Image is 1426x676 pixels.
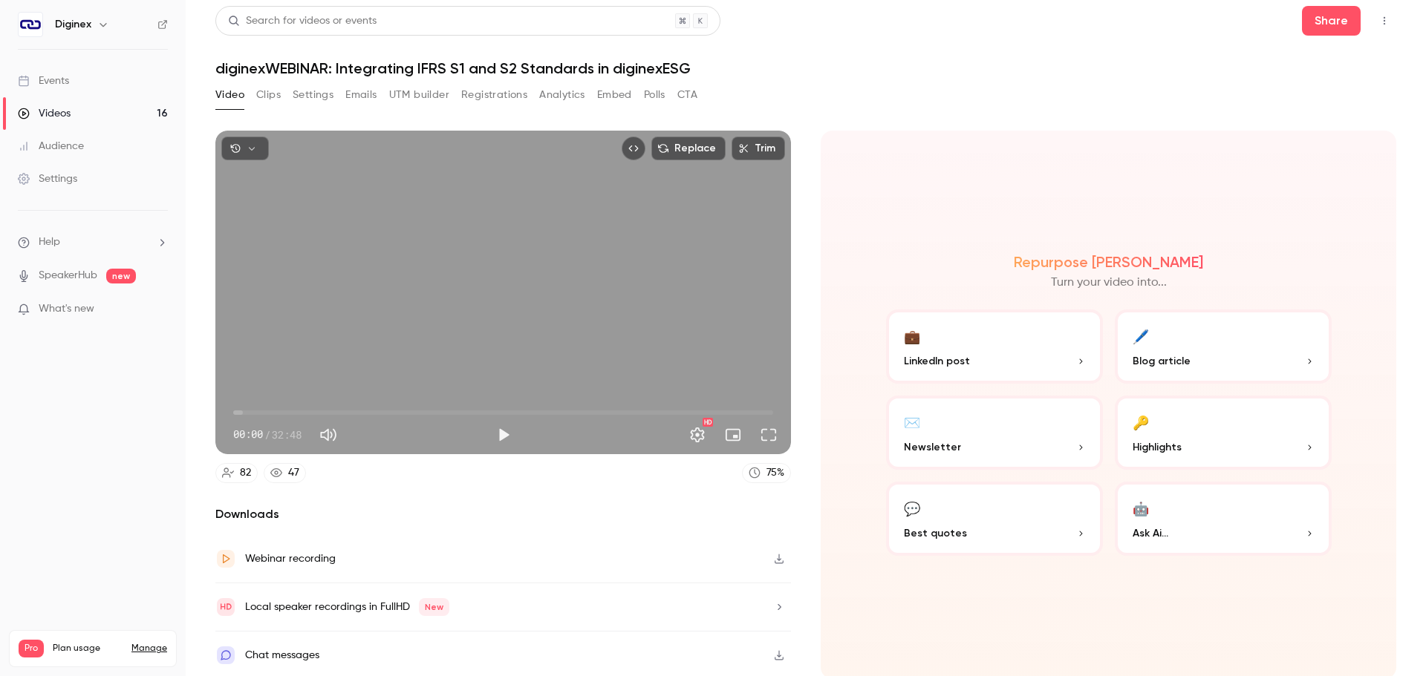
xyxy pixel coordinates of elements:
button: Polls [644,83,665,107]
img: Diginex [19,13,42,36]
button: Top Bar Actions [1373,9,1396,33]
div: Chat messages [245,646,319,664]
span: new [106,269,136,283]
h6: Diginex [55,17,91,32]
span: Blog article [1133,353,1191,369]
button: 🤖Ask Ai... [1115,482,1332,556]
div: Search for videos or events [228,13,377,29]
button: Trim [732,137,785,160]
span: Help [39,234,60,250]
button: 💼LinkedIn post [886,309,1103,384]
a: SpeakerHub [39,268,97,283]
div: Videos [18,106,71,121]
p: Turn your video into... [1051,274,1167,292]
button: Video [215,83,244,107]
button: 💬Best quotes [886,482,1103,556]
span: LinkedIn post [904,353,970,369]
div: 🤖 [1133,496,1149,519]
button: Mute [313,420,343,450]
div: 00:00 [233,427,302,442]
div: Local speaker recordings in FullHD [245,598,449,616]
button: CTA [677,83,697,107]
a: 75% [742,463,791,483]
div: 75 % [766,465,784,481]
button: Registrations [461,83,527,107]
a: Manage [131,643,167,654]
li: help-dropdown-opener [18,234,168,250]
span: Ask Ai... [1133,525,1168,541]
button: Settings [293,83,333,107]
span: What's new [39,301,94,317]
span: 00:00 [233,427,263,442]
span: Plan usage [53,643,123,654]
button: Replace [651,137,726,160]
button: Embed [597,83,632,107]
span: New [419,598,449,616]
h2: Downloads [215,505,791,523]
button: Turn on miniplayer [718,420,748,450]
span: 32:48 [272,427,302,442]
div: 💬 [904,496,920,519]
button: 🖊️Blog article [1115,309,1332,384]
button: Embed video [622,137,645,160]
span: Best quotes [904,525,967,541]
button: 🔑Highlights [1115,396,1332,470]
button: ✉️Newsletter [886,396,1103,470]
button: Analytics [539,83,585,107]
div: 💼 [904,324,920,347]
button: Settings [683,420,712,450]
span: Newsletter [904,439,961,455]
a: 47 [264,463,306,483]
h2: Repurpose [PERSON_NAME] [1014,253,1203,271]
div: Audience [18,139,84,154]
div: HD [703,418,713,427]
button: Share [1302,6,1361,36]
div: Events [18,73,69,88]
div: 🖊️ [1133,324,1149,347]
div: Settings [18,171,77,186]
span: / [264,427,270,442]
span: Highlights [1133,439,1182,455]
h1: diginexWEBINAR: Integrating IFRS S1 and S2 Standards in diginexESG [215,59,1396,77]
div: 82 [240,465,251,481]
div: 47 [288,465,299,481]
span: Pro [19,640,44,657]
button: UTM builder [389,83,449,107]
button: Clips [256,83,281,107]
button: Play [489,420,518,450]
div: Webinar recording [245,550,336,568]
a: 82 [215,463,258,483]
button: Full screen [754,420,784,450]
div: ✉️ [904,410,920,433]
div: 🔑 [1133,410,1149,433]
button: Emails [345,83,377,107]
